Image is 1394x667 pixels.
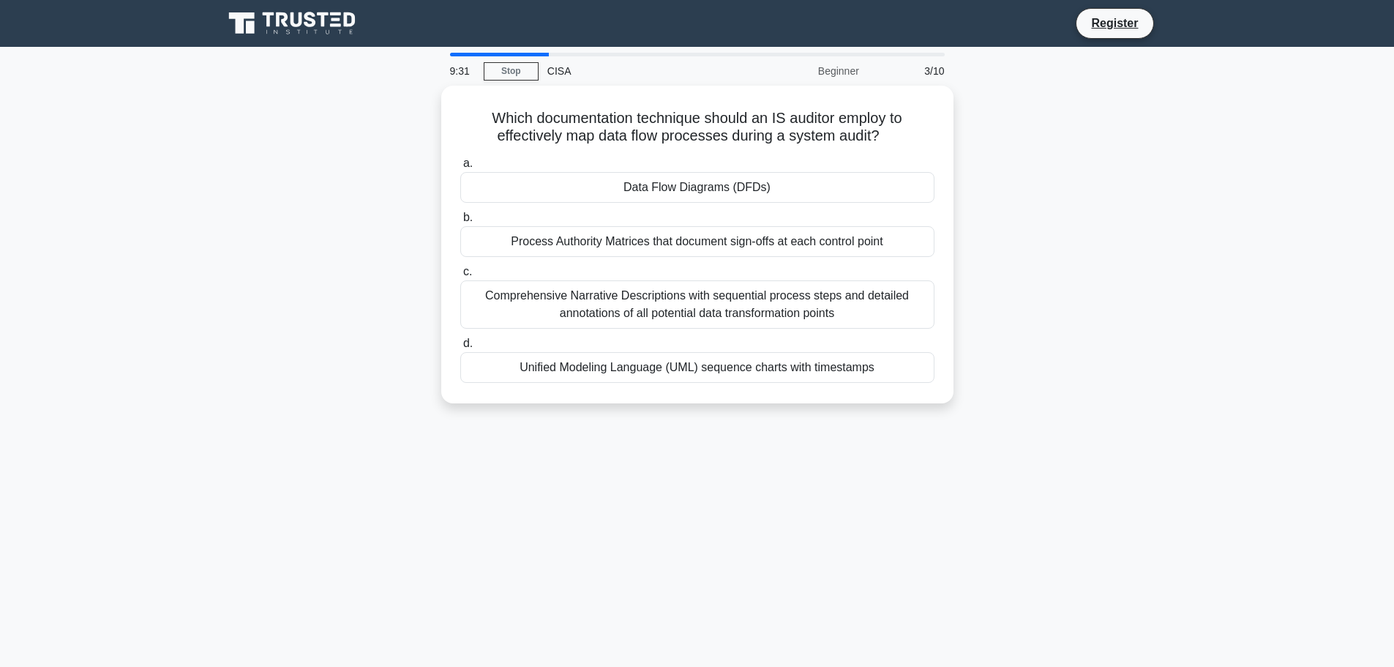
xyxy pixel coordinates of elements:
div: CISA [539,56,740,86]
span: a. [463,157,473,169]
div: Comprehensive Narrative Descriptions with sequential process steps and detailed annotations of al... [460,280,934,329]
div: Data Flow Diagrams (DFDs) [460,172,934,203]
div: Unified Modeling Language (UML) sequence charts with timestamps [460,352,934,383]
span: b. [463,211,473,223]
a: Stop [484,62,539,81]
span: c. [463,265,472,277]
a: Register [1082,14,1147,32]
span: d. [463,337,473,349]
div: 3/10 [868,56,953,86]
div: Beginner [740,56,868,86]
div: Process Authority Matrices that document sign-offs at each control point [460,226,934,257]
h5: Which documentation technique should an IS auditor employ to effectively map data flow processes ... [459,109,936,146]
div: 9:31 [441,56,484,86]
